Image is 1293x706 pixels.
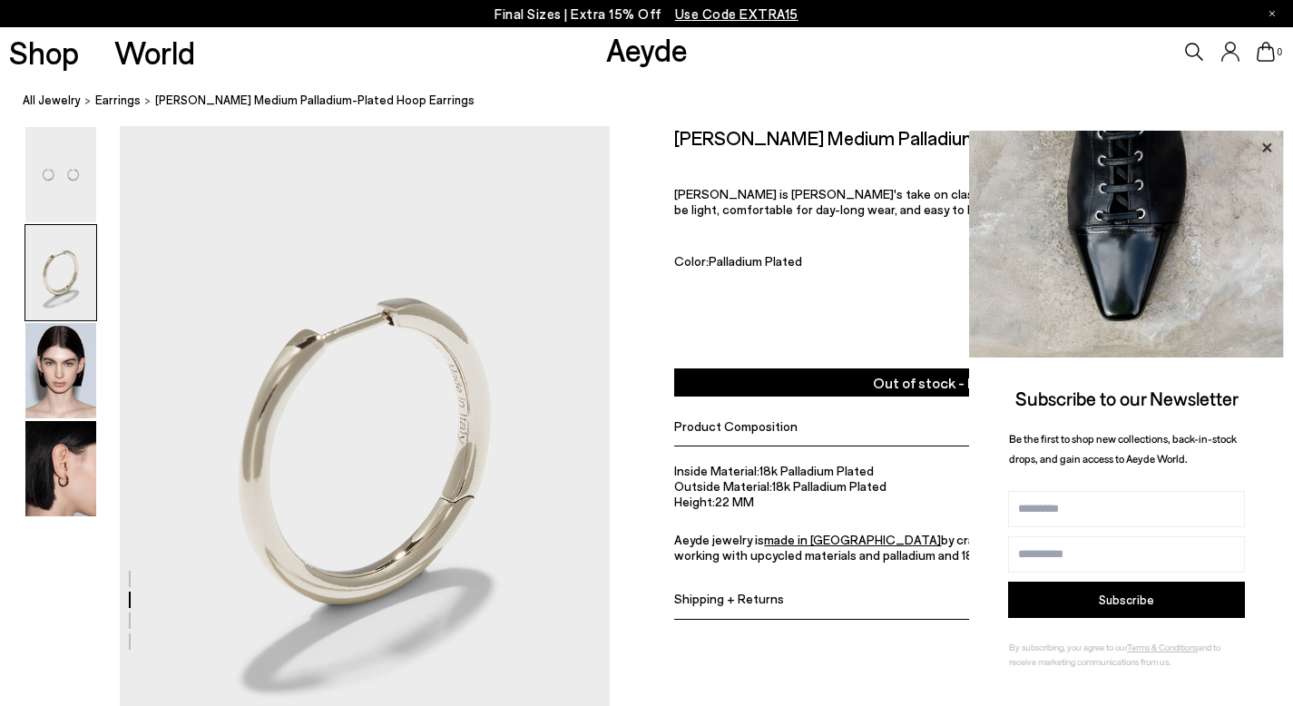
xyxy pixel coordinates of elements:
a: World [114,36,195,68]
a: 0 [1257,42,1275,62]
li: 18k Palladium Plated [674,463,1228,478]
img: ca3f721fb6ff708a270709c41d776025.jpg [969,131,1284,358]
span: Subscribe to our Newsletter [1015,387,1239,409]
nav: breadcrumb [23,76,1293,126]
a: Shop [9,36,79,68]
p: Aeyde jewelry is by craftspeople renowned for their expertise in working with upcycled materials ... [674,532,1228,563]
span: 0 [1275,47,1284,57]
span: Height: [674,494,715,509]
h2: [PERSON_NAME] Medium Palladium-Plated Hoop Earrings [674,126,1158,149]
span: By subscribing, you agree to our [1009,642,1127,652]
span: Outside Material: [674,478,772,494]
span: [PERSON_NAME] is [PERSON_NAME]'s take on classic hoop earrings. This design is crafted to be ligh... [674,186,1216,217]
div: Color: [674,253,1145,274]
span: Navigate to /collections/ss25-final-sizes [675,5,798,22]
span: Inside Material: [674,463,759,478]
button: Out of stock - Notify me [674,368,1228,397]
img: Elona Medium Palladium-Plated Hoop Earrings - Image 3 [25,323,96,418]
a: All Jewelry [23,91,81,110]
span: Shipping + Returns [674,591,784,606]
span: €125 [1193,128,1229,151]
img: Elona Medium Palladium-Plated Hoop Earrings - Image 4 [25,421,96,516]
span: [PERSON_NAME] Medium Palladium-Plated Hoop Earrings [155,91,475,110]
p: Final Sizes | Extra 15% Off [495,3,798,25]
a: Earrings [95,91,141,110]
a: Terms & Conditions [1127,642,1198,652]
span: Palladium Plated [709,253,802,269]
li: 22 MM [674,494,1228,509]
span: Earrings [95,93,141,107]
li: 18k Palladium Plated [674,478,1228,494]
span: Be the first to shop new collections, back-in-stock drops, and gain access to Aeyde World. [1009,432,1237,466]
a: Aeyde [606,30,688,68]
a: made in [GEOGRAPHIC_DATA] [764,532,941,547]
span: Product Composition [674,418,798,434]
img: Elona Medium Palladium-Plated Hoop Earrings - Image 1 [25,127,96,222]
img: Elona Medium Palladium-Plated Hoop Earrings - Image 2 [25,225,96,320]
button: Subscribe [1008,582,1245,618]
